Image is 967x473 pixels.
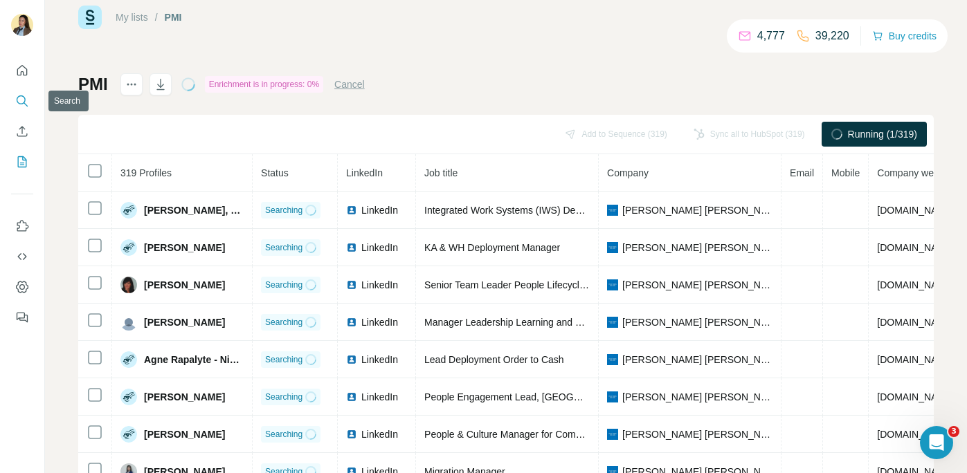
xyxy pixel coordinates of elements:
[78,6,102,29] img: Surfe Logo
[120,351,137,368] img: Avatar
[607,317,618,328] img: company-logo
[265,353,302,366] span: Searching
[872,26,937,46] button: Buy credits
[120,277,137,293] img: Avatar
[831,167,860,178] span: Mobile
[144,278,225,292] span: [PERSON_NAME]
[757,28,785,44] p: 4,777
[877,317,955,328] span: [DOMAIN_NAME]
[622,315,772,329] span: [PERSON_NAME] [PERSON_NAME] International
[265,241,302,254] span: Searching
[346,354,357,365] img: LinkedIn logo
[346,317,357,328] img: LinkedIn logo
[11,275,33,299] button: Dashboard
[11,244,33,269] button: Use Surfe API
[877,242,955,253] span: [DOMAIN_NAME]
[78,73,108,95] h1: PMI
[120,167,172,178] span: 319 Profiles
[361,315,398,329] span: LinkedIn
[361,241,398,254] span: LinkedIn
[361,278,398,292] span: LinkedIn
[346,205,357,216] img: LinkedIn logo
[361,203,398,217] span: LinkedIn
[877,205,955,216] span: [DOMAIN_NAME]
[11,119,33,144] button: Enrich CSV
[424,279,636,290] span: Senior Team Leader People Lifecycle Experience
[116,12,148,23] a: My lists
[144,427,225,441] span: [PERSON_NAME]
[622,427,772,441] span: [PERSON_NAME] [PERSON_NAME] International
[144,315,225,329] span: [PERSON_NAME]
[424,391,642,402] span: People Engagement Lead, [GEOGRAPHIC_DATA]
[948,426,959,437] span: 3
[120,239,137,256] img: Avatar
[607,391,618,402] img: company-logo
[920,426,953,459] iframe: Intercom live chat
[790,167,814,178] span: Email
[144,390,225,404] span: [PERSON_NAME]
[877,391,955,402] span: [DOMAIN_NAME]
[334,77,365,91] button: Cancel
[361,353,398,367] span: LinkedIn
[265,316,302,328] span: Searching
[265,204,302,216] span: Searching
[205,76,323,93] div: Enrichment is in progress: 0%
[607,205,618,216] img: company-logo
[11,149,33,174] button: My lists
[877,167,954,178] span: Company website
[346,391,357,402] img: LinkedIn logo
[346,429,357,440] img: LinkedIn logo
[261,167,289,178] span: Status
[622,353,772,367] span: [PERSON_NAME] [PERSON_NAME] International
[11,89,33,113] button: Search
[120,202,137,219] img: Avatar
[622,278,772,292] span: [PERSON_NAME] [PERSON_NAME] International
[622,390,772,404] span: [PERSON_NAME] [PERSON_NAME] International
[607,279,618,290] img: company-logo
[607,429,618,440] img: company-logo
[11,14,33,36] img: Avatar
[144,353,244,367] span: Agne Rapalyte - Nikolova
[144,203,244,217] span: [PERSON_NAME], CSCP
[165,10,182,24] div: PMI
[424,429,607,440] span: People & Culture Manager for Commercial
[622,203,772,217] span: [PERSON_NAME] [PERSON_NAME] International
[120,73,143,95] button: actions
[361,390,398,404] span: LinkedIn
[877,279,955,290] span: [DOMAIN_NAME]
[361,427,398,441] span: LinkedIn
[11,305,33,330] button: Feedback
[877,429,955,440] span: [DOMAIN_NAME]
[11,214,33,239] button: Use Surfe on LinkedIn
[11,58,33,83] button: Quick start
[424,242,560,253] span: KA & WH Deployment Manager
[120,314,137,331] img: Avatar
[265,391,302,403] span: Searching
[346,242,357,253] img: LinkedIn logo
[424,167,458,178] span: Job title
[346,167,383,178] span: LinkedIn
[144,241,225,254] span: [PERSON_NAME]
[265,279,302,291] span: Searching
[424,205,648,216] span: Integrated Work Systems (IWS) Deployment Leader
[155,10,158,24] li: /
[848,127,917,141] span: Running (1/319)
[346,279,357,290] img: LinkedIn logo
[622,241,772,254] span: [PERSON_NAME] [PERSON_NAME] International
[815,28,849,44] p: 39,220
[424,354,564,365] span: Lead Deployment Order to Cash
[120,389,137,405] img: Avatar
[424,317,616,328] span: Manager Leadership Learning and Coaching
[607,167,649,178] span: Company
[877,354,955,365] span: [DOMAIN_NAME]
[607,354,618,365] img: company-logo
[265,428,302,440] span: Searching
[120,426,137,443] img: Avatar
[607,242,618,253] img: company-logo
